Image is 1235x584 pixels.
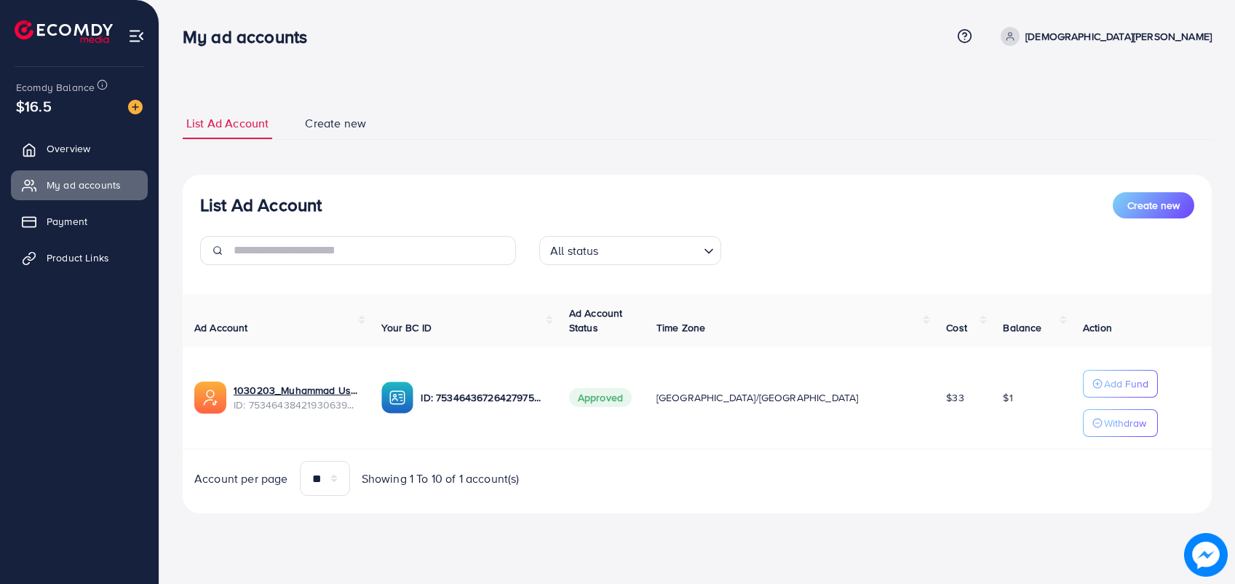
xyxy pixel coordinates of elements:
[1083,370,1158,398] button: Add Fund
[16,80,95,95] span: Ecomdy Balance
[16,95,52,117] span: $16.5
[128,100,143,114] img: image
[234,398,358,412] span: ID: 7534643842193063943
[603,237,698,261] input: Search for option
[11,243,148,272] a: Product Links
[362,470,520,487] span: Showing 1 To 10 of 1 account(s)
[995,27,1212,46] a: [DEMOGRAPHIC_DATA][PERSON_NAME]
[1104,414,1146,432] p: Withdraw
[47,250,109,265] span: Product Links
[1127,198,1180,213] span: Create new
[656,320,705,335] span: Time Zone
[15,20,113,43] img: logo
[11,207,148,236] a: Payment
[1003,390,1012,405] span: $1
[1104,375,1148,392] p: Add Fund
[381,382,413,414] img: ic-ba-acc.ded83a64.svg
[128,28,145,44] img: menu
[11,134,148,163] a: Overview
[186,115,269,132] span: List Ad Account
[1083,320,1112,335] span: Action
[946,390,964,405] span: $33
[1083,409,1158,437] button: Withdraw
[946,320,967,335] span: Cost
[1113,192,1194,218] button: Create new
[569,306,623,335] span: Ad Account Status
[305,115,366,132] span: Create new
[569,388,632,407] span: Approved
[234,383,358,413] div: <span class='underline'>1030203_Muhammad Usman_1754296073204</span></br>7534643842193063943
[11,170,148,200] a: My ad accounts
[234,383,358,398] a: 1030203_Muhammad Usman_1754296073204
[183,26,319,47] h3: My ad accounts
[47,141,90,156] span: Overview
[47,178,121,192] span: My ad accounts
[47,214,87,229] span: Payment
[421,389,545,406] p: ID: 7534643672642797586
[194,320,248,335] span: Ad Account
[200,194,322,216] h3: List Ad Account
[194,470,288,487] span: Account per page
[381,320,432,335] span: Your BC ID
[194,382,226,414] img: ic-ads-acc.e4c84228.svg
[1025,28,1212,45] p: [DEMOGRAPHIC_DATA][PERSON_NAME]
[547,240,602,261] span: All status
[1003,320,1041,335] span: Balance
[656,390,859,405] span: [GEOGRAPHIC_DATA]/[GEOGRAPHIC_DATA]
[539,236,721,265] div: Search for option
[1184,533,1228,577] img: image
